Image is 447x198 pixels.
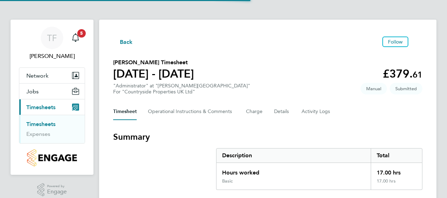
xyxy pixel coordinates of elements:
img: countryside-properties-logo-retina.png [27,149,77,166]
div: Summary [216,148,422,190]
app-decimal: £379. [383,67,422,80]
button: Timesheets Menu [411,40,422,44]
span: Powered by [47,183,67,189]
div: Basic [222,178,233,184]
div: Hours worked [216,163,371,178]
button: Jobs [19,84,85,99]
button: Timesheets [19,99,85,115]
button: Back [113,37,133,46]
a: Expenses [26,131,50,137]
button: Follow [382,37,408,47]
button: Timesheet [113,103,137,120]
div: 17.00 hrs [371,163,422,178]
span: Tony Farrow [19,52,85,60]
a: Powered byEngage [37,183,67,197]
a: Go to home page [19,149,85,166]
button: Details [274,103,290,120]
span: Network [26,72,48,79]
span: Follow [388,39,403,45]
span: TF [47,33,57,42]
button: Operational Instructions & Comments [148,103,235,120]
span: 61 [413,70,422,80]
span: Timesheets [26,104,56,111]
div: 17.00 hrs [371,178,422,190]
nav: Main navigation [11,20,93,175]
h2: [PERSON_NAME] Timesheet [113,58,194,67]
div: Total [371,148,422,163]
h3: Summary [113,131,422,143]
a: Timesheets [26,121,56,127]
div: For "Countryside Properties UK Ltd" [113,89,250,95]
button: Activity Logs [302,103,331,120]
button: Network [19,68,85,83]
span: Back [120,38,133,46]
a: TF[PERSON_NAME] [19,27,85,60]
button: Charge [246,103,263,120]
span: This timesheet was manually created. [361,83,387,94]
span: This timesheet is Submitted. [390,83,422,94]
h1: [DATE] - [DATE] [113,67,194,81]
a: 5 [69,27,83,49]
span: Jobs [26,88,39,95]
span: Engage [47,189,67,195]
div: "Administrator" at "[PERSON_NAME][GEOGRAPHIC_DATA]" [113,83,250,95]
div: Description [216,148,371,163]
span: 5 [77,29,86,38]
div: Timesheets [19,115,85,143]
